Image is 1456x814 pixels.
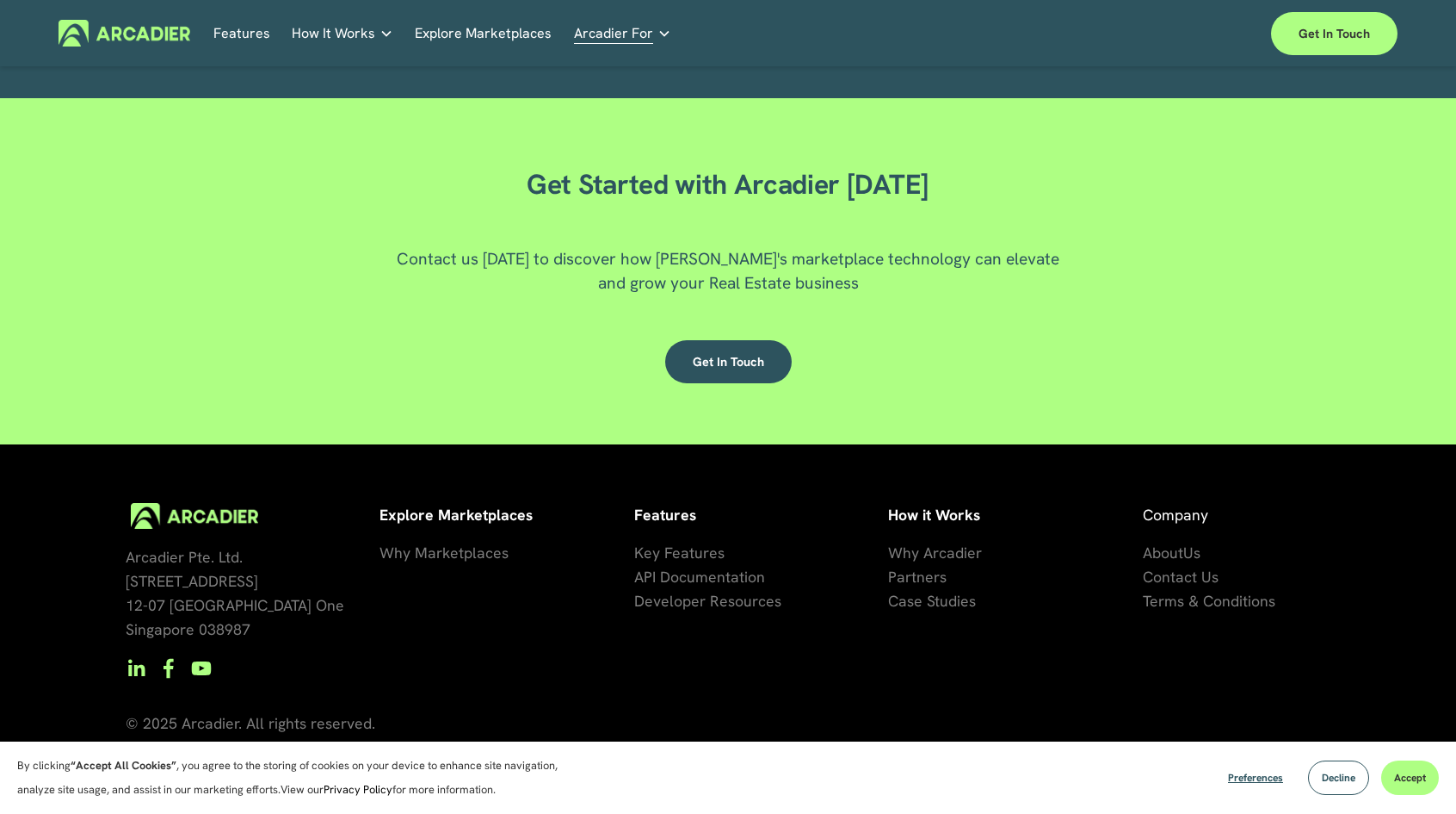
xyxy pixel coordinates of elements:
[415,20,552,47] a: Explore Marketplaces
[1215,761,1296,795] button: Preferences
[59,20,190,47] img: Arcadier
[17,754,577,802] p: By clicking , you agree to the storing of cookies on your device to enhance site navigation, anal...
[634,591,781,611] span: Developer Resources
[574,20,671,47] a: folder dropdown
[907,591,976,611] span: se Studies
[1143,589,1275,613] a: Terms & Conditions
[634,505,696,525] strong: Features
[126,547,344,639] span: Arcadier Pte. Ltd. [STREET_ADDRESS] 12-07 [GEOGRAPHIC_DATA] One Singapore 038987
[1143,541,1183,565] a: About
[1143,591,1275,611] span: Terms & Conditions
[888,565,897,589] a: P
[888,541,982,565] a: Why Arcadier
[634,567,765,587] span: API Documentation
[379,543,509,562] span: Why Marketplaces
[897,567,947,587] span: artners
[292,22,375,46] span: How It Works
[1271,12,1397,55] a: Get in touch
[1143,543,1183,562] span: About
[1370,731,1456,814] iframe: Chat Widget
[665,340,792,383] a: Get in touch
[1322,771,1355,785] span: Decline
[888,505,980,525] strong: How it Works
[888,589,907,613] a: Ca
[888,591,907,611] span: Ca
[1228,771,1283,785] span: Preferences
[634,565,765,589] a: API Documentation
[574,22,653,46] span: Arcadier For
[379,505,533,525] strong: Explore Marketplaces
[126,713,375,733] span: © 2025 Arcadier. All rights reserved.
[191,658,212,679] a: YouTube
[1143,565,1218,589] a: Contact Us
[897,565,947,589] a: artners
[1183,543,1200,562] span: Us
[158,658,179,679] a: Facebook
[379,541,509,565] a: Why Marketplaces
[292,20,393,47] a: folder dropdown
[487,168,970,202] h2: Get Started with Arcadier [DATE]
[634,543,725,562] span: Key Features
[1143,505,1208,525] span: Company
[888,543,982,562] span: Why Arcadier
[126,658,146,679] a: LinkedIn
[1308,761,1369,795] button: Decline
[1143,567,1218,587] span: Contact Us
[384,247,1072,295] p: Contact us [DATE] to discover how [PERSON_NAME]'s marketplace technology can elevate and grow you...
[324,782,392,797] a: Privacy Policy
[213,20,270,47] a: Features
[634,541,725,565] a: Key Features
[888,567,897,587] span: P
[71,758,176,773] strong: “Accept All Cookies”
[907,589,976,613] a: se Studies
[634,589,781,613] a: Developer Resources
